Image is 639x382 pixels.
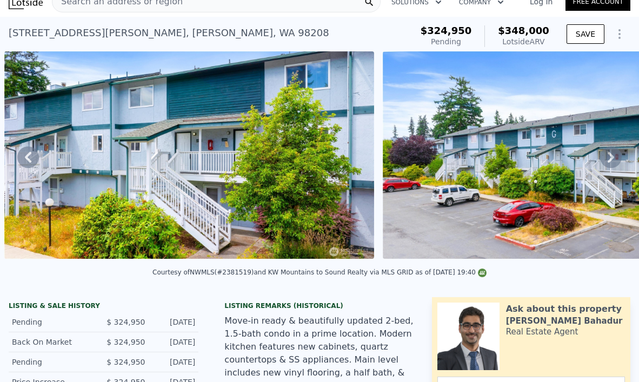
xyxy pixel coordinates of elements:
div: [STREET_ADDRESS][PERSON_NAME] , [PERSON_NAME] , WA 98208 [9,25,329,41]
span: $324,950 [421,25,472,36]
div: [DATE] [154,317,195,327]
span: $ 324,950 [106,358,145,366]
div: [PERSON_NAME] Bahadur [506,316,623,326]
div: [DATE] [154,337,195,347]
img: Sale: 149626463 Parcel: 103584903 [4,51,374,259]
span: $ 324,950 [106,338,145,346]
div: Pending [12,357,95,367]
img: NWMLS Logo [478,269,487,277]
button: SAVE [567,24,604,44]
div: Lotside ARV [498,36,549,47]
button: Show Options [609,23,630,45]
div: Ask about this property [506,303,622,316]
div: Back On Market [12,337,95,347]
div: [DATE] [154,357,195,367]
div: Pending [421,36,472,47]
div: Pending [12,317,95,327]
span: $ 324,950 [106,318,145,326]
div: Real Estate Agent [506,326,578,337]
div: Listing Remarks (Historical) [224,301,414,310]
span: $348,000 [498,25,549,36]
div: Courtesy of NWMLS (#2381519) and KW Mountains to Sound Realty via MLS GRID as of [DATE] 19:40 [152,269,487,276]
div: LISTING & SALE HISTORY [9,301,198,312]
